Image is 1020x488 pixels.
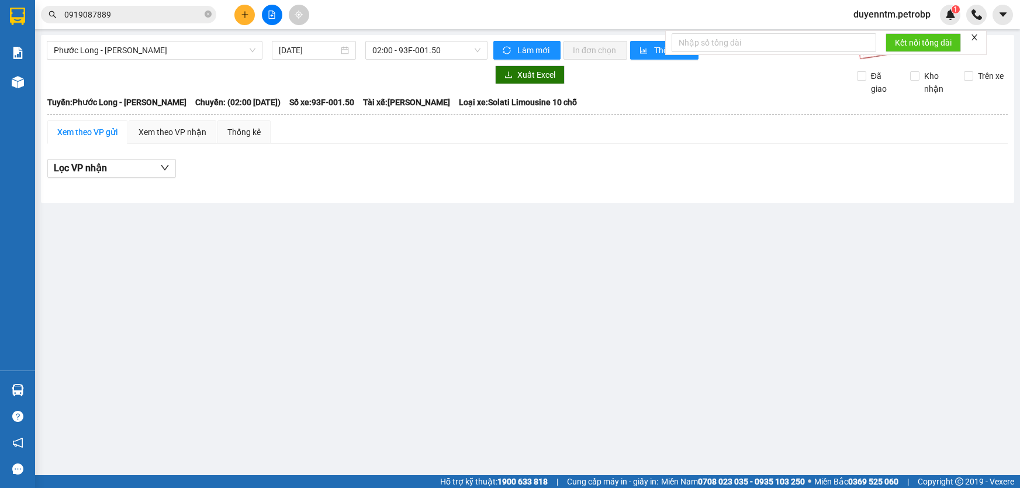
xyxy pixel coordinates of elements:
[567,475,658,488] span: Cung cấp máy in - giấy in:
[160,163,170,172] span: down
[497,477,548,486] strong: 1900 633 818
[12,384,24,396] img: warehouse-icon
[279,44,338,57] input: 13/10/2025
[945,9,956,20] img: icon-new-feature
[289,96,354,109] span: Số xe: 93F-001.50
[556,475,558,488] span: |
[955,477,963,486] span: copyright
[886,33,961,52] button: Kết nối tổng đài
[503,46,513,56] span: sync
[440,475,548,488] span: Hỗ trợ kỹ thuật:
[205,9,212,20] span: close-circle
[295,11,303,19] span: aim
[241,11,249,19] span: plus
[517,44,551,57] span: Làm mới
[639,46,649,56] span: bar-chart
[47,98,186,107] b: Tuyến: Phước Long - [PERSON_NAME]
[495,65,565,84] button: downloadXuất Excel
[973,70,1008,82] span: Trên xe
[64,8,202,21] input: Tìm tên, số ĐT hoặc mã đơn
[919,70,955,95] span: Kho nhận
[895,36,952,49] span: Kết nối tổng đài
[49,11,57,19] span: search
[654,44,689,57] span: Thống kê
[195,96,281,109] span: Chuyến: (02:00 [DATE])
[661,475,805,488] span: Miền Nam
[289,5,309,25] button: aim
[205,11,212,18] span: close-circle
[698,477,805,486] strong: 0708 023 035 - 0935 103 250
[563,41,627,60] button: In đơn chọn
[54,161,107,175] span: Lọc VP nhận
[493,41,561,60] button: syncLàm mới
[12,463,23,475] span: message
[808,479,811,484] span: ⚪️
[953,5,957,13] span: 1
[47,159,176,178] button: Lọc VP nhận
[10,8,25,25] img: logo-vxr
[630,41,699,60] button: bar-chartThống kê
[998,9,1008,20] span: caret-down
[372,41,480,59] span: 02:00 - 93F-001.50
[12,76,24,88] img: warehouse-icon
[12,437,23,448] span: notification
[262,5,282,25] button: file-add
[672,33,876,52] input: Nhập số tổng đài
[866,70,901,95] span: Đã giao
[12,411,23,422] span: question-circle
[57,126,117,139] div: Xem theo VP gửi
[907,475,909,488] span: |
[268,11,276,19] span: file-add
[227,126,261,139] div: Thống kê
[848,477,898,486] strong: 0369 525 060
[993,5,1013,25] button: caret-down
[814,475,898,488] span: Miền Bắc
[970,33,978,41] span: close
[971,9,982,20] img: phone-icon
[12,47,24,59] img: solution-icon
[363,96,450,109] span: Tài xế: [PERSON_NAME]
[952,5,960,13] sup: 1
[54,41,255,59] span: Phước Long - Hồ Chí Minh
[139,126,206,139] div: Xem theo VP nhận
[459,96,577,109] span: Loại xe: Solati Limousine 10 chỗ
[234,5,255,25] button: plus
[844,7,940,22] span: duyenntm.petrobp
